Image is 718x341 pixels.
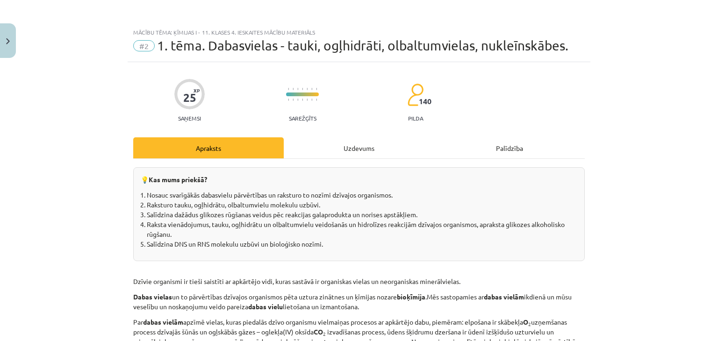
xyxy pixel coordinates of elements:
img: icon-short-line-57e1e144782c952c97e751825c79c345078a6d821885a25fce030b3d8c18986b.svg [311,88,312,90]
b: Dabas vielas [133,292,172,301]
img: icon-short-line-57e1e144782c952c97e751825c79c345078a6d821885a25fce030b3d8c18986b.svg [293,88,294,90]
img: icon-short-line-57e1e144782c952c97e751825c79c345078a6d821885a25fce030b3d8c18986b.svg [297,88,298,90]
b: dabas vielām [484,292,524,301]
sub: 2 [528,320,531,327]
b: bioķīmija [397,292,425,301]
b: dabas vielu [248,302,283,311]
span: 140 [419,97,431,106]
img: icon-short-line-57e1e144782c952c97e751825c79c345078a6d821885a25fce030b3d8c18986b.svg [311,99,312,101]
img: icon-short-line-57e1e144782c952c97e751825c79c345078a6d821885a25fce030b3d8c18986b.svg [288,88,289,90]
b: O [523,318,528,326]
div: Palīdzība [434,137,585,158]
div: Apraksts [133,137,284,158]
p: pilda [408,115,423,121]
div: Uzdevums [284,137,434,158]
p: Dzīvie organismi ir tieši saistīti ar apkārtējo vidi, kuras sastāvā ir organiskas vielas un neorg... [133,277,585,286]
img: icon-short-line-57e1e144782c952c97e751825c79c345078a6d821885a25fce030b3d8c18986b.svg [302,99,303,101]
b: O [318,327,323,336]
p: Sarežģīts [289,115,316,121]
img: icon-short-line-57e1e144782c952c97e751825c79c345078a6d821885a25fce030b3d8c18986b.svg [293,99,294,101]
img: icon-short-line-57e1e144782c952c97e751825c79c345078a6d821885a25fce030b3d8c18986b.svg [316,99,317,101]
b: C [314,327,318,336]
p: un to pārvērtības dzīvajos organismos pēta uztura zinātnes un ķīmijas nozare .Mēs sastopamies ar ... [133,292,585,312]
img: icon-close-lesson-0947bae3869378f0d4975bcd49f059093ad1ed9edebbc8119c70593378902aed.svg [6,38,10,44]
img: icon-short-line-57e1e144782c952c97e751825c79c345078a6d821885a25fce030b3d8c18986b.svg [316,88,317,90]
span: XP [194,88,200,93]
img: icon-short-line-57e1e144782c952c97e751825c79c345078a6d821885a25fce030b3d8c18986b.svg [307,99,308,101]
div: 25 [183,91,196,104]
li: Salīdzina dažādus glikozes rūgšanas veidus pēc reakcijas galaprodukta un norises apstākļiem. [147,210,577,220]
span: 1. tēma. Dabasvielas - tauki, ogļhidrāti, olbaltumvielas, nukleīnskābes. [157,38,568,53]
div: Mācību tēma: Ķīmijas i - 11. klases 4. ieskaites mācību materiāls [133,29,585,36]
sub: 2 [323,330,326,337]
img: icon-short-line-57e1e144782c952c97e751825c79c345078a6d821885a25fce030b3d8c18986b.svg [302,88,303,90]
li: Nosauc svarīgākās dabasvielu pārvērtības un raksturo to nozīmi dzīvajos organismos. [147,190,577,200]
span: #2 [133,40,155,51]
img: icon-short-line-57e1e144782c952c97e751825c79c345078a6d821885a25fce030b3d8c18986b.svg [307,88,308,90]
li: Raksta vienādojumus, tauku, ogļhidrātu un olbaltumvielu veidošanās un hidrolīzes reakcijām dzīvaj... [147,220,577,239]
img: students-c634bb4e5e11cddfef0936a35e636f08e4e9abd3cc4e673bd6f9a4125e45ecb1.svg [407,83,424,107]
p: 💡 [141,175,577,185]
li: Raksturo tauku, ogļhidrātu, olbaltumvielu molekulu uzbūvi. [147,200,577,210]
b: Kas mums priekšā? [149,175,207,184]
p: Saņemsi [174,115,205,121]
img: icon-short-line-57e1e144782c952c97e751825c79c345078a6d821885a25fce030b3d8c18986b.svg [297,99,298,101]
b: dabas vielām [143,318,183,326]
img: icon-short-line-57e1e144782c952c97e751825c79c345078a6d821885a25fce030b3d8c18986b.svg [288,99,289,101]
li: Salīdzina DNS un RNS molekulu uzbūvi un bioloģisko nozīmi. [147,239,577,249]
